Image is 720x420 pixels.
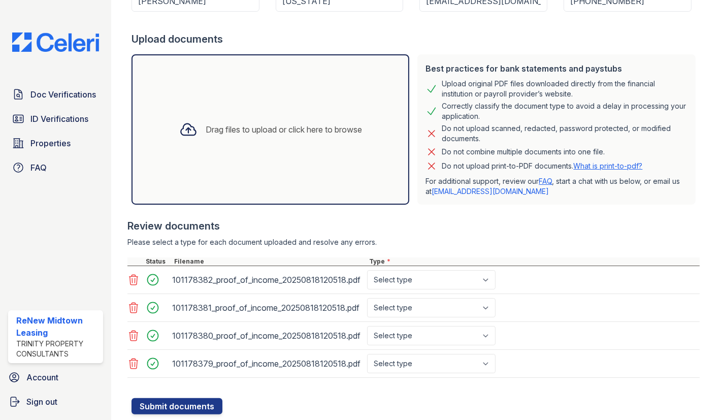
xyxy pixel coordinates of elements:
span: Sign out [26,396,57,408]
div: Please select a type for each document uploaded and resolve any errors. [127,237,700,247]
div: Type [367,257,700,266]
span: FAQ [30,161,47,174]
div: 101178381_proof_of_income_20250818120518.pdf [172,300,363,316]
div: Best practices for bank statements and paystubs [426,62,688,75]
div: 101178380_proof_of_income_20250818120518.pdf [172,328,363,344]
span: Doc Verifications [30,88,96,101]
div: 101178382_proof_of_income_20250818120518.pdf [172,272,363,288]
a: Account [4,367,107,387]
a: Sign out [4,392,107,412]
p: Do not upload print-to-PDF documents. [442,161,642,171]
a: FAQ [8,157,103,178]
img: CE_Logo_Blue-a8612792a0a2168367f1c8372b55b34899dd931a85d93a1a3d3e32e68fde9ad4.png [4,33,107,52]
button: Submit documents [132,398,222,414]
span: Account [26,371,58,383]
div: Do not combine multiple documents into one file. [442,146,605,158]
div: Drag files to upload or click here to browse [206,123,362,136]
div: Correctly classify the document type to avoid a delay in processing your application. [442,101,688,121]
div: ReNew Midtown Leasing [16,314,99,339]
a: [EMAIL_ADDRESS][DOMAIN_NAME] [432,187,549,196]
a: Properties [8,133,103,153]
div: Filename [172,257,367,266]
span: Properties [30,137,71,149]
span: ID Verifications [30,113,88,125]
a: What is print-to-pdf? [573,161,642,170]
a: FAQ [539,177,552,185]
div: Status [144,257,172,266]
a: ID Verifications [8,109,103,129]
div: Upload documents [132,32,700,46]
div: Do not upload scanned, redacted, password protected, or modified documents. [442,123,688,144]
a: Doc Verifications [8,84,103,105]
div: Trinity Property Consultants [16,339,99,359]
p: For additional support, review our , start a chat with us below, or email us at [426,176,688,197]
div: Review documents [127,219,700,233]
div: Upload original PDF files downloaded directly from the financial institution or payroll provider’... [442,79,688,99]
div: 101178379_proof_of_income_20250818120518.pdf [172,356,363,372]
